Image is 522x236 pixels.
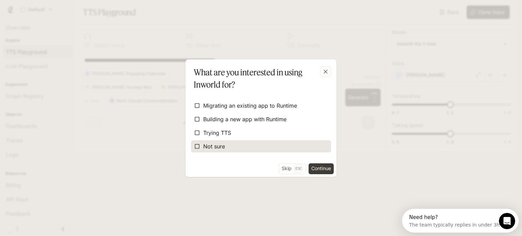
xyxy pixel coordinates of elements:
p: What are you interested in using Inworld for? [194,66,326,91]
p: Esc [294,165,303,172]
div: Open Intercom Messenger [3,3,118,21]
span: Building a new app with Runtime [203,115,286,123]
div: The team typically replies in under 3h [7,11,98,18]
iframe: Intercom live chat [499,213,515,229]
span: Not sure [203,142,225,150]
button: Continue [309,163,334,174]
button: SkipEsc [279,163,306,174]
div: Need help? [7,6,98,11]
span: Migrating an existing app to Runtime [203,102,297,110]
iframe: Intercom live chat discovery launcher [402,209,519,233]
span: Trying TTS [203,129,231,137]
